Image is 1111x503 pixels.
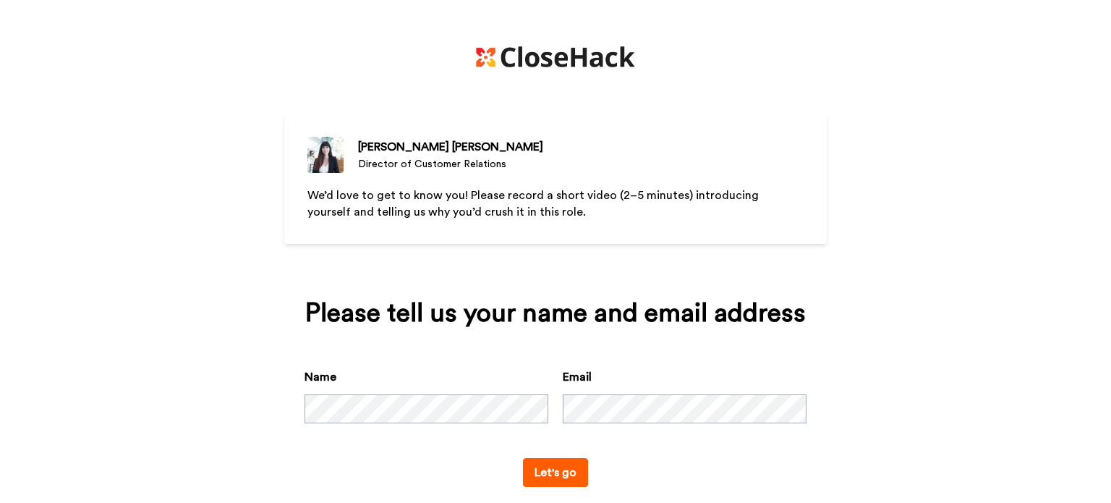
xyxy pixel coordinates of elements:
div: [PERSON_NAME] [PERSON_NAME] [358,138,543,156]
img: Director of Customer Relations [307,137,344,173]
img: https://cdn.bonjoro.com/media/8ef20797-8052-423f-a066-3a70dff60c56/6f41e73b-fbe8-40a5-8aec-628176... [476,46,635,67]
label: Email [563,368,592,386]
button: Let's go [523,458,588,487]
span: We’d love to get to know you! Please record a short video (2–5 minutes) introducing yourself and ... [307,190,762,218]
label: Name [305,368,336,386]
div: Director of Customer Relations [358,157,543,172]
div: Please tell us your name and email address [305,299,806,328]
